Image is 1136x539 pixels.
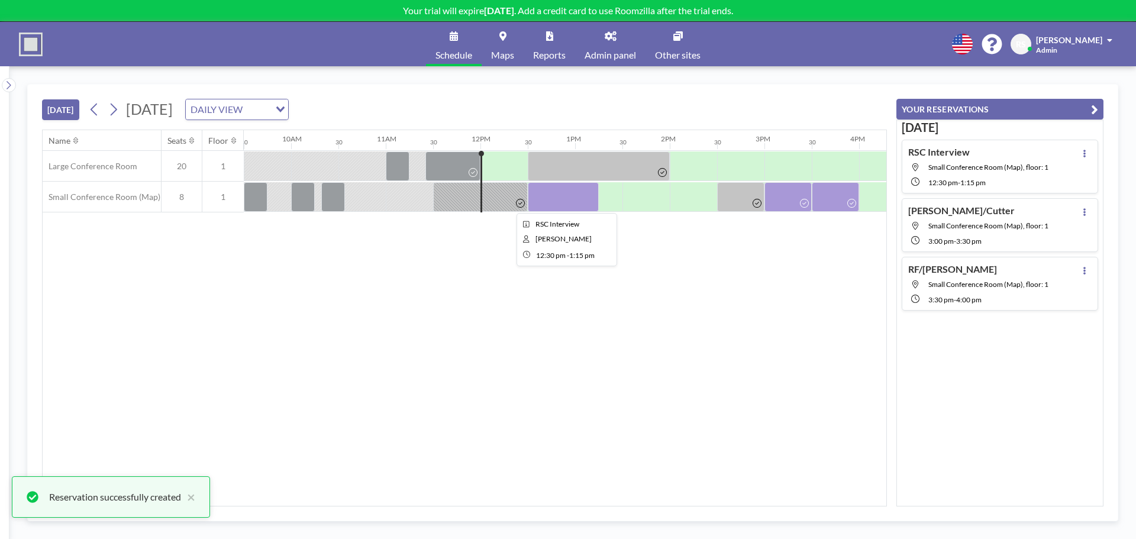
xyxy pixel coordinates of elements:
div: 30 [525,138,532,146]
b: [DATE] [484,5,514,16]
div: 2PM [661,134,676,143]
div: 10AM [282,134,302,143]
span: - [954,295,956,304]
div: 30 [430,138,437,146]
div: Search for option [186,99,288,120]
span: RSC Interview [535,220,579,228]
span: 12:30 PM [928,178,958,187]
span: [PERSON_NAME] [1036,35,1102,45]
span: 1:15 PM [569,251,595,260]
span: Rafi Schmideg [535,234,592,243]
span: 1 [202,161,244,172]
span: Large Conference Room [43,161,137,172]
a: Schedule [426,22,482,66]
span: - [958,178,960,187]
span: 12:30 PM [536,251,566,260]
a: Admin panel [575,22,646,66]
div: 11AM [377,134,396,143]
a: Maps [482,22,524,66]
span: 8 [162,192,202,202]
span: Admin panel [585,50,636,60]
input: Search for option [246,102,269,117]
span: Small Conference Room (Map), floor: 1 [928,280,1048,289]
div: 4PM [850,134,865,143]
span: 3:00 PM [928,237,954,246]
h4: RSC Interview [908,146,970,158]
span: - [567,251,569,260]
span: 3:30 PM [956,237,982,246]
div: 30 [335,138,343,146]
span: 1 [202,192,244,202]
div: Seats [167,135,186,146]
span: 3:30 PM [928,295,954,304]
div: 30 [241,138,248,146]
span: DAILY VIEW [188,102,245,117]
div: Floor [208,135,228,146]
div: 3PM [756,134,770,143]
span: Admin [1036,46,1057,54]
h3: [DATE] [902,120,1098,135]
span: 4:00 PM [956,295,982,304]
div: 30 [714,138,721,146]
a: Other sites [646,22,710,66]
span: Schedule [435,50,472,60]
h4: RF/[PERSON_NAME] [908,263,997,275]
div: 1PM [566,134,581,143]
span: Other sites [655,50,701,60]
div: Reservation successfully created [49,490,181,504]
h4: [PERSON_NAME]/Cutter [908,205,1015,217]
div: 12PM [472,134,490,143]
span: 1:15 PM [960,178,986,187]
div: 30 [619,138,627,146]
div: 30 [809,138,816,146]
span: - [954,237,956,246]
span: Maps [491,50,514,60]
button: [DATE] [42,99,79,120]
button: close [181,490,195,504]
span: Reports [533,50,566,60]
span: Small Conference Room (Map), floor: 1 [928,221,1048,230]
span: Small Conference Room (Map) [43,192,160,202]
span: [DATE] [126,100,173,118]
img: organization-logo [19,33,43,56]
span: Small Conference Room (Map), floor: 1 [928,163,1048,172]
div: Name [49,135,70,146]
span: 20 [162,161,202,172]
a: Reports [524,22,575,66]
button: YOUR RESERVATIONS [896,99,1103,120]
span: RS [1016,39,1026,50]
